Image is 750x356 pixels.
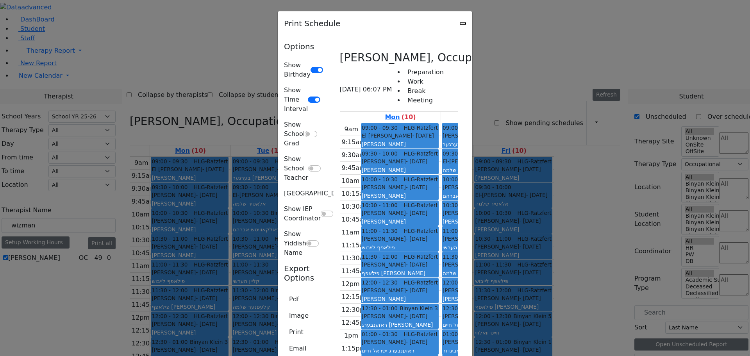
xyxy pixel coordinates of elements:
[362,269,438,277] div: פילאפף [PERSON_NAME]
[406,261,427,268] span: - [DATE]
[443,183,519,191] div: [PERSON_NAME]
[284,308,314,323] button: Image
[340,215,371,224] div: 10:45am
[443,201,479,209] span: 10:30 - 11:00
[362,218,438,225] div: [PERSON_NAME]
[443,192,519,200] div: פאלקאוויטש אברהם
[340,150,367,160] div: 9:30am
[443,132,519,140] div: [PERSON_NAME]
[340,241,371,250] div: 11:15am
[443,269,519,277] div: קלעפנער שלמה
[362,209,438,217] div: [PERSON_NAME]
[443,124,479,132] span: 09:00 - 09:30
[362,338,438,346] div: [PERSON_NAME]
[362,330,398,338] span: 01:00 - 01:30
[406,236,427,242] span: - [DATE]
[443,253,479,261] span: 11:30 - 12:00
[362,166,438,174] div: [PERSON_NAME]
[284,120,305,148] label: Show School Grad
[284,229,306,258] label: Show Yiddish Name
[404,77,443,86] li: Work
[340,344,368,353] div: 1:15pm
[362,295,438,303] div: [PERSON_NAME]
[362,157,438,165] div: [PERSON_NAME]
[404,86,443,96] li: Break
[443,227,479,235] span: 11:00 - 11:30
[362,261,438,268] div: [PERSON_NAME]
[340,163,367,173] div: 9:45am
[406,158,427,165] span: - [DATE]
[340,318,371,327] div: 12:45pm
[443,321,519,329] div: סאאל חיים
[284,264,323,283] h5: Export Options
[340,85,392,94] span: [DATE] 06:07 PM
[362,243,438,251] div: פילאפף לייבוש
[284,86,308,114] label: Show Time Interval
[362,279,398,286] span: 12:00 - 12:30
[362,201,398,209] span: 10:30 - 11:00
[443,209,519,217] div: [PERSON_NAME]
[340,267,371,276] div: 11:45am
[443,175,479,183] span: 10:00 - 10:30
[284,292,304,307] button: Pdf
[404,124,438,132] span: HLG-Ratzfert
[406,287,427,293] span: - [DATE]
[284,154,308,182] label: Show School Teacher
[443,295,519,303] div: [PERSON_NAME]
[443,304,479,312] span: 12:30 - 01:00
[284,42,323,51] h5: Options
[443,279,479,286] span: 12:00 - 12:30
[404,175,438,183] span: HLG-Ratzfert
[284,61,311,79] label: Show Birthday
[404,330,438,338] span: HLG-Ratzfert
[362,150,398,157] span: 09:30 - 10:00
[443,157,519,165] div: El-[PERSON_NAME]
[404,253,438,261] span: HLG-Ratzfert
[284,325,309,340] button: Print
[362,124,398,132] span: 09:00 - 09:30
[340,51,509,64] h3: [PERSON_NAME], Occupational
[284,189,350,198] label: [GEOGRAPHIC_DATA]
[284,341,311,356] button: Email
[340,189,371,199] div: 10:15am
[443,261,519,268] div: [PERSON_NAME]
[443,218,519,225] div: [PERSON_NAME]
[443,150,479,157] span: 09:30 - 10:00
[362,347,438,354] div: ראזענבערג ישראל חיים
[362,321,438,329] div: ראזענבערג [PERSON_NAME]
[362,140,438,148] div: [PERSON_NAME]
[404,201,438,209] span: HLG-Ratzfert
[402,113,416,122] label: (10)
[362,253,398,261] span: 11:30 - 12:00
[340,305,371,315] div: 12:30pm
[362,192,438,200] div: [PERSON_NAME]
[404,96,443,105] li: Meeting
[383,112,417,123] a: August 25, 2025
[443,286,519,294] div: [PERSON_NAME]
[404,279,438,286] span: HLG-Ratzfert
[443,235,519,243] div: [PERSON_NAME]
[362,132,438,140] div: El [PERSON_NAME]
[343,125,360,134] div: 9am
[443,243,519,251] div: קליין הערשי
[362,235,438,243] div: [PERSON_NAME]
[284,18,340,29] h5: Print Schedule
[340,138,367,147] div: 9:15am
[406,184,427,190] span: - [DATE]
[362,286,438,294] div: [PERSON_NAME]
[412,132,434,139] span: - [DATE]
[443,338,519,346] div: [PERSON_NAME]
[340,202,371,211] div: 10:30am
[340,279,361,289] div: 12pm
[362,304,398,312] span: 12:30 - 01:00
[340,292,371,302] div: 12:15pm
[400,304,437,312] span: Binyan Klein 3
[406,313,427,319] span: - [DATE]
[404,227,438,235] span: HLG-Ratzfert
[443,166,519,174] div: אלאסיר שלמה
[362,227,398,235] span: 11:00 - 11:30
[443,312,519,320] div: [PERSON_NAME]
[443,347,519,354] div: סאמעט אביגדור
[406,210,427,216] span: - [DATE]
[362,175,398,183] span: 10:00 - 10:30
